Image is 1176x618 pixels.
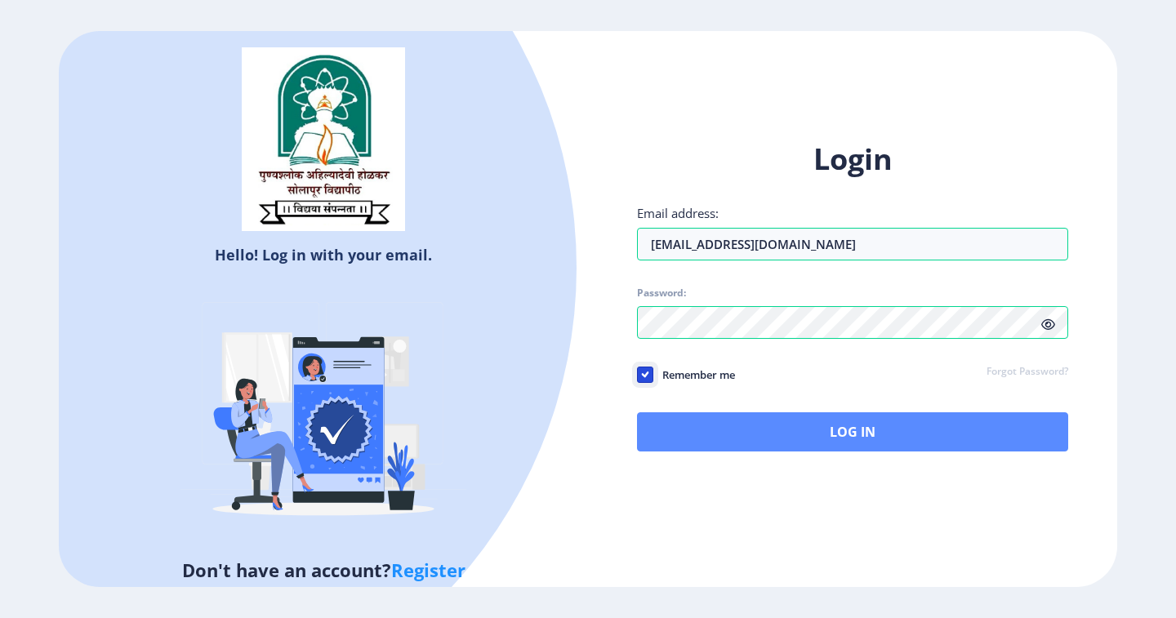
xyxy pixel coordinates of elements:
a: Register [391,558,465,582]
h5: Don't have an account? [71,557,576,583]
label: Email address: [637,205,719,221]
img: sulogo.png [242,47,405,232]
label: Password: [637,287,686,300]
button: Log In [637,412,1068,451]
h1: Login [637,140,1068,179]
input: Email address [637,228,1068,260]
span: Remember me [653,365,735,385]
a: Forgot Password? [987,365,1068,380]
img: Verified-rafiki.svg [180,271,466,557]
